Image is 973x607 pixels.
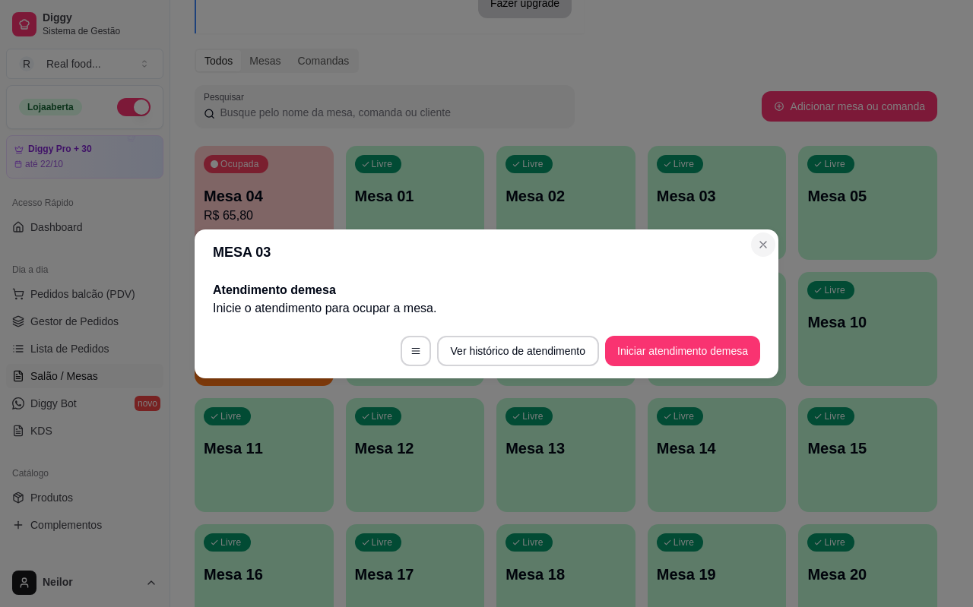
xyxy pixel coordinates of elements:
header: MESA 03 [195,229,778,275]
p: Inicie o atendimento para ocupar a mesa . [213,299,760,318]
button: Close [751,232,775,257]
h2: Atendimento de mesa [213,281,760,299]
button: Iniciar atendimento demesa [605,336,760,366]
button: Ver histórico de atendimento [437,336,599,366]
